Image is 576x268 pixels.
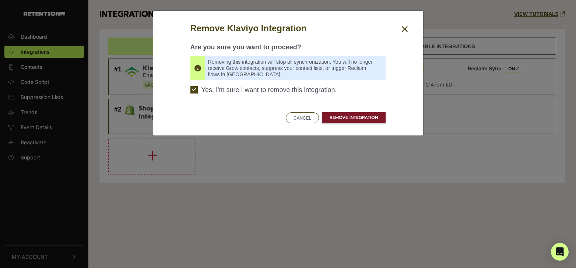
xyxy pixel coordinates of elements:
[208,59,379,77] span: Removing this integration will stop all synchronization. You will no longer receive Grow contacts...
[322,112,386,123] a: REMOVE INTEGRATION
[397,22,412,36] button: Close
[286,112,319,123] button: CANCEL
[190,43,301,51] strong: Are you sure you want to proceed?
[551,243,569,261] div: Open Intercom Messenger
[201,86,337,94] span: Yes, I'm sure I want to remove this integration.
[190,22,386,35] h5: Remove Klaviyo Integration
